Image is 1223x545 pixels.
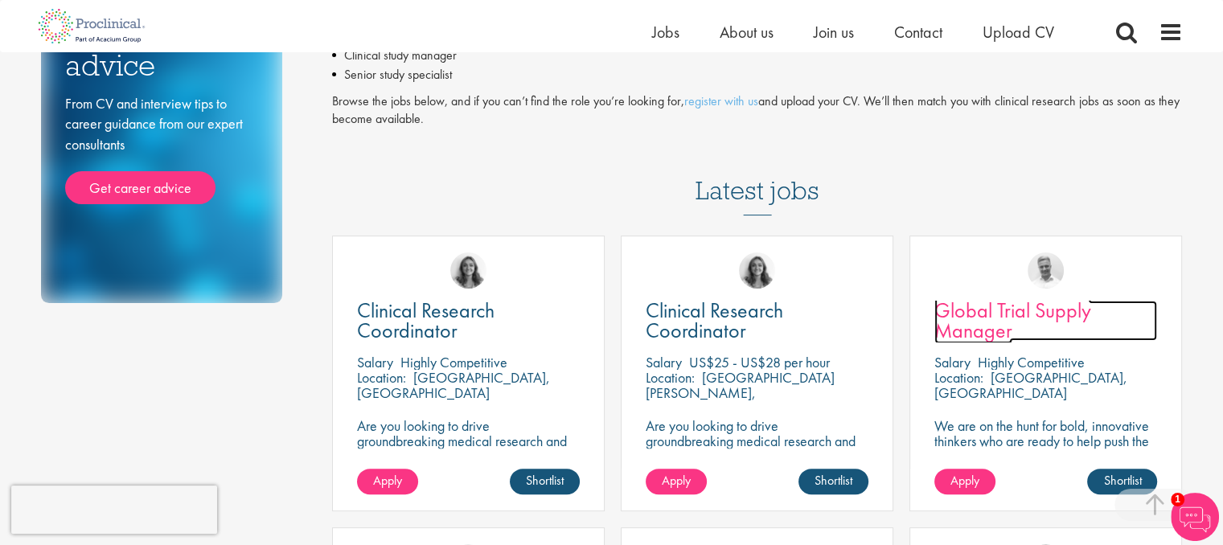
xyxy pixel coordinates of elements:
[1028,252,1064,289] img: Joshua Bye
[689,353,830,371] p: US$25 - US$28 per hour
[894,22,942,43] a: Contact
[357,368,550,402] p: [GEOGRAPHIC_DATA], [GEOGRAPHIC_DATA]
[720,22,774,43] a: About us
[934,297,1091,344] span: Global Trial Supply Manager
[357,418,580,479] p: Are you looking to drive groundbreaking medical research and make a real impact-join our client a...
[934,301,1157,341] a: Global Trial Supply Manager
[450,252,486,289] img: Jackie Cerchio
[11,486,217,534] iframe: reCAPTCHA
[983,22,1054,43] a: Upload CV
[332,65,1183,84] li: Senior study specialist
[798,469,868,494] a: Shortlist
[646,353,682,371] span: Salary
[65,171,215,205] a: Get career advice
[739,252,775,289] img: Jackie Cerchio
[934,368,983,387] span: Location:
[1171,493,1184,506] span: 1
[814,22,854,43] a: Join us
[934,469,995,494] a: Apply
[978,353,1085,371] p: Highly Competitive
[646,368,835,417] p: [GEOGRAPHIC_DATA][PERSON_NAME], [GEOGRAPHIC_DATA]
[662,472,691,489] span: Apply
[332,92,1183,129] p: Browse the jobs below, and if you can’t find the role you’re looking for, and upload your CV. We’...
[950,472,979,489] span: Apply
[357,368,406,387] span: Location:
[646,368,695,387] span: Location:
[696,137,819,215] h3: Latest jobs
[510,469,580,494] a: Shortlist
[646,301,868,341] a: Clinical Research Coordinator
[646,418,868,479] p: Are you looking to drive groundbreaking medical research and make a real impact? Join our client ...
[357,469,418,494] a: Apply
[357,297,495,344] span: Clinical Research Coordinator
[646,297,783,344] span: Clinical Research Coordinator
[332,46,1183,65] li: Clinical study manager
[1087,469,1157,494] a: Shortlist
[65,93,258,205] div: From CV and interview tips to career guidance from our expert consultants
[652,22,679,43] a: Jobs
[934,368,1127,402] p: [GEOGRAPHIC_DATA], [GEOGRAPHIC_DATA]
[65,19,258,81] h3: Career advice
[373,472,402,489] span: Apply
[400,353,507,371] p: Highly Competitive
[646,469,707,494] a: Apply
[1171,493,1219,541] img: Chatbot
[357,353,393,371] span: Salary
[934,353,971,371] span: Salary
[934,418,1157,479] p: We are on the hunt for bold, innovative thinkers who are ready to help push the boundaries of sci...
[357,301,580,341] a: Clinical Research Coordinator
[684,92,758,109] a: register with us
